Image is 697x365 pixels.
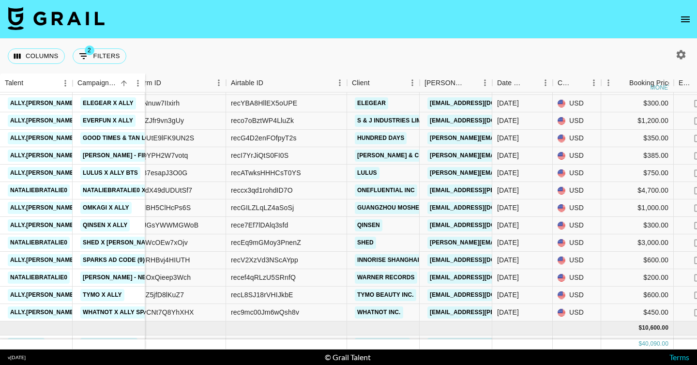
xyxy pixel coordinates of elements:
[553,74,601,92] div: Currency
[355,184,417,197] a: OneFluential Inc
[8,132,78,144] a: ally.[PERSON_NAME]
[420,74,492,92] div: Booker
[497,290,519,300] div: 7/3/2025
[497,203,519,213] div: 7/24/2025
[424,74,464,92] div: [PERSON_NAME]
[497,273,519,282] div: 7/9/2025
[427,115,536,127] a: [EMAIL_ADDRESS][DOMAIN_NAME]
[80,97,136,109] a: Elegear x Ally
[333,76,347,90] button: Menu
[110,307,194,317] div: eaO8UZyvyCNt7Q8YhXHX
[355,150,439,162] a: [PERSON_NAME] & Co LLC
[601,252,674,269] div: $600.00
[497,116,519,125] div: 7/23/2025
[553,234,601,252] div: USD
[8,306,78,319] a: ally.[PERSON_NAME]
[23,76,37,90] button: Sort
[497,168,519,178] div: 7/21/2025
[355,254,516,266] a: InnoRise Shanghai Digital Technology Co. Ltd.
[8,202,78,214] a: ally.[PERSON_NAME]
[573,76,587,90] button: Sort
[601,147,674,165] div: $385.00
[110,151,188,160] div: g6BtATfNfQYPH2W7votq
[110,185,192,195] div: NAd3F8NwdX49dUDUtSf7
[616,76,629,90] button: Sort
[355,219,382,231] a: QINSEN
[497,98,519,108] div: 7/21/2025
[8,184,70,197] a: nataliebratalie0
[601,76,616,90] button: Menu
[553,217,601,234] div: USD
[110,238,188,247] div: MjAJjsf3nOWcOEw7xOjv
[355,97,388,109] a: Elegear
[325,352,371,362] div: © Grail Talent
[497,74,525,92] div: Date Created
[538,76,553,90] button: Menu
[497,220,519,230] div: 7/28/2025
[601,165,674,182] div: $750.00
[231,151,288,160] div: recI7YrJiQtS0FI0S
[105,74,226,92] div: Grail Platform ID
[553,252,601,269] div: USD
[110,220,198,230] div: zcu485O0iJGsYWWMGWoB
[117,76,131,90] button: Sort
[110,116,184,125] div: 5GxRklk3RZJfr9vn3gUy
[629,74,672,92] div: Booking Price
[80,184,235,197] a: Nataliebratalie0 X L'Oréal Paris: Faux Brow
[427,184,585,197] a: [EMAIL_ADDRESS][PERSON_NAME][DOMAIN_NAME]
[679,74,692,92] div: Expenses: Remove Commission?
[231,220,288,230] div: rece7Ef7lDAlq3sfd
[497,185,519,195] div: 7/15/2025
[355,132,407,144] a: Hundred Days
[8,115,78,127] a: ally.[PERSON_NAME]
[110,133,194,143] div: 7RmnE7KDUtE9lFK9UN2S
[355,289,416,301] a: TYMO BEAUTY INC.
[77,74,117,92] div: Campaign (Type)
[427,150,635,162] a: [PERSON_NAME][EMAIL_ADDRESS][PERSON_NAME][DOMAIN_NAME]
[355,272,417,284] a: Warner Records
[587,76,601,90] button: Menu
[347,74,420,92] div: Client
[231,168,301,178] div: recATwksHHHCsT0YS
[553,112,601,130] div: USD
[80,132,162,144] a: Good Times & Tan Lines
[355,202,530,214] a: Guangzhou MoShengQi Technology [DOMAIN_NAME]
[73,74,145,92] div: Campaign (Type)
[601,287,674,304] div: $600.00
[80,167,140,179] a: Lulus x Ally BTS
[8,97,78,109] a: ally.[PERSON_NAME]
[212,76,226,90] button: Menu
[638,340,642,348] div: $
[80,202,132,214] a: Omkagi x Ally
[8,219,78,231] a: ally.[PERSON_NAME]
[231,98,297,108] div: recYBA8HllEX5oUPE
[161,76,175,90] button: Sort
[601,130,674,147] div: $350.00
[478,76,492,90] button: Menu
[110,168,187,178] div: r8Nj5n7Qc37esapJ3O0G
[497,307,519,317] div: 7/16/2025
[352,74,370,92] div: Client
[427,272,536,284] a: [EMAIL_ADDRESS][DOMAIN_NAME]
[80,272,190,284] a: [PERSON_NAME] - Need You More
[427,202,536,214] a: [EMAIL_ADDRESS][DOMAIN_NAME]
[558,74,573,92] div: Currency
[553,165,601,182] div: USD
[231,238,301,247] div: recEq9mGMoy3PnenZ
[553,147,601,165] div: USD
[601,112,674,130] div: $1,200.00
[601,234,674,252] div: $3,000.00
[601,335,674,353] div: $650.00
[231,307,299,317] div: rec9mc00Jm6wQsh8v
[355,167,379,179] a: Lulus
[464,76,478,90] button: Sort
[497,133,519,143] div: 7/31/2025
[8,7,105,30] img: Grail Talent
[669,352,689,362] a: Terms
[497,151,519,160] div: 7/3/2025
[427,306,585,319] a: [EMAIL_ADDRESS][PERSON_NAME][DOMAIN_NAME]
[601,199,674,217] div: $1,000.00
[231,273,296,282] div: recef4qRLzU5SRnfQ
[601,269,674,287] div: $200.00
[231,116,294,125] div: reco7oBztWP4LluZk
